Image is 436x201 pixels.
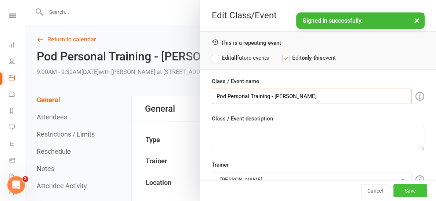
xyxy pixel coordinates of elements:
[9,153,25,169] a: Product Sales
[7,176,25,194] iframe: Intercom live chat
[212,160,229,169] label: Trainer
[9,37,25,54] a: Dashboard
[9,54,25,70] a: People
[361,184,389,197] button: Cancel
[303,17,363,24] span: Signed in successfully.
[302,55,323,61] strong: only this
[200,10,436,21] div: Edit Class/Event
[212,39,424,46] div: This is a repeating event
[410,12,424,28] button: ×
[9,87,25,103] a: Payments
[212,172,412,187] button: [PERSON_NAME]
[393,184,427,197] button: Save
[9,103,25,120] a: Reports
[9,70,25,87] a: Calendar
[212,114,273,123] label: Class / Event description
[212,89,412,104] input: Enter event name
[212,77,259,86] label: Class / Event name
[231,55,237,61] strong: all
[212,53,269,62] label: Edit future events
[22,176,28,182] span: 2
[282,53,336,62] label: Edit event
